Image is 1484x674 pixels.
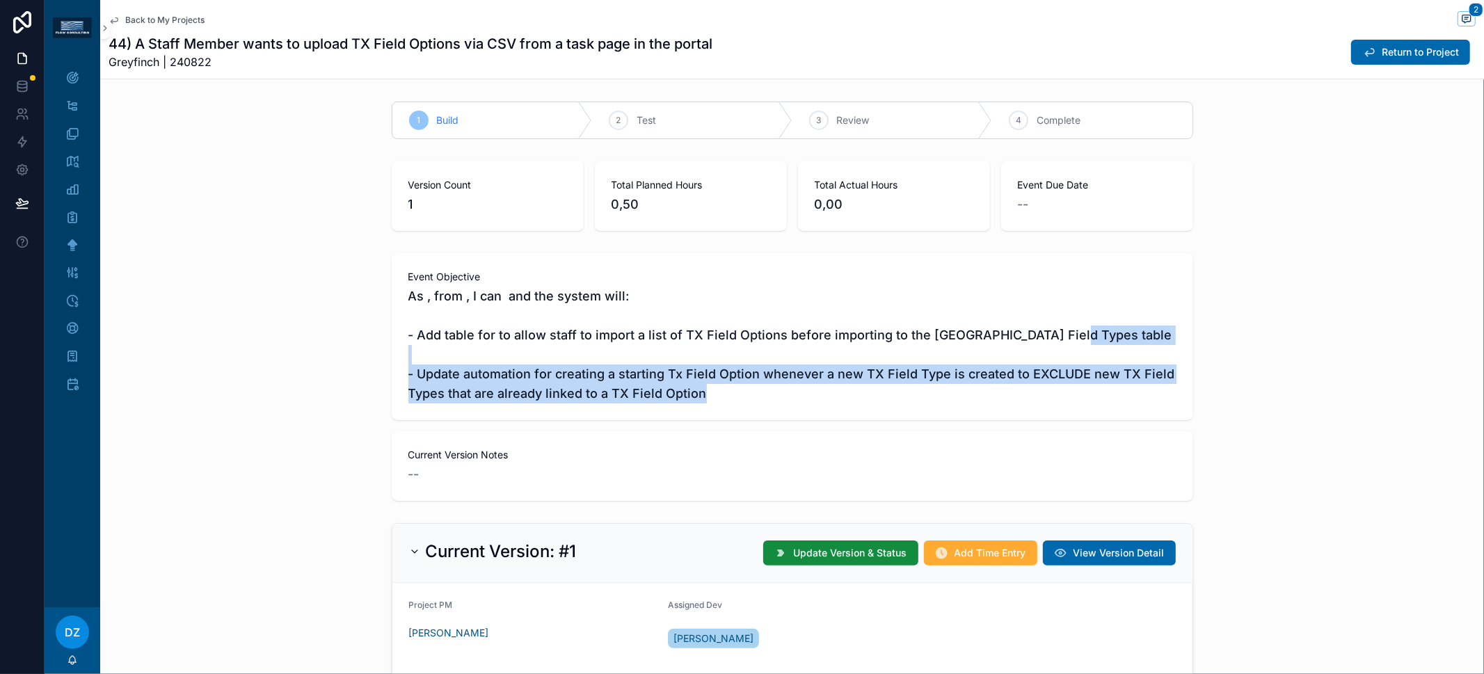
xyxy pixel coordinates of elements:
[45,56,100,415] div: scrollable content
[109,15,205,26] a: Back to My Projects
[837,113,870,127] span: Review
[125,15,205,26] span: Back to My Projects
[924,540,1037,565] button: Add Time Entry
[955,546,1026,560] span: Add Time Entry
[612,178,770,192] span: Total Planned Hours
[1018,195,1029,214] span: --
[409,626,489,640] a: [PERSON_NAME]
[794,546,907,560] span: Update Version & Status
[109,54,712,70] span: Greyfinch | 240822
[763,540,918,565] button: Update Version & Status
[1016,115,1021,126] span: 4
[1018,178,1176,192] span: Event Due Date
[417,115,420,126] span: 1
[53,17,92,38] img: App logo
[408,178,567,192] span: Version Count
[1469,3,1483,17] span: 2
[1043,540,1176,565] button: View Version Detail
[1074,546,1165,560] span: View Version Detail
[612,195,770,214] span: 0,50
[1458,11,1476,29] button: 2
[65,624,80,641] span: DZ
[637,113,656,127] span: Test
[408,195,567,214] span: 1
[437,113,459,127] span: Build
[815,178,973,192] span: Total Actual Hours
[816,115,821,126] span: 3
[408,287,1176,403] span: As , from , I can and the system will: - Add table for to allow staff to import a list of TX Fiel...
[616,115,621,126] span: 2
[426,540,577,563] h2: Current Version: #1
[408,448,1176,462] span: Current Version Notes
[668,600,722,610] span: Assigned Dev
[409,600,453,610] span: Project PM
[109,34,712,54] h1: 44) A Staff Member wants to upload TX Field Options via CSV from a task page in the portal
[408,465,420,484] span: --
[1382,45,1459,59] span: Return to Project
[1037,113,1080,127] span: Complete
[673,632,753,645] span: [PERSON_NAME]
[668,629,759,648] a: [PERSON_NAME]
[408,270,1176,284] span: Event Objective
[1351,40,1470,65] button: Return to Project
[815,195,973,214] span: 0,00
